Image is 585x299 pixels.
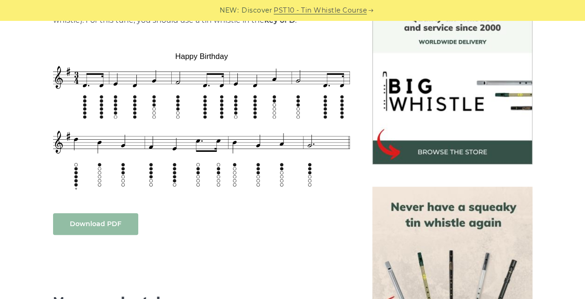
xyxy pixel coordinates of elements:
img: Happy Birthday Tin Whistle Tab & Sheet Music [53,45,350,194]
span: NEW: [220,5,239,16]
a: PST10 - Tin Whistle Course [274,5,367,16]
a: Download PDF [53,213,138,235]
img: BigWhistle Tin Whistle Store [372,5,532,164]
span: Discover [242,5,272,16]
